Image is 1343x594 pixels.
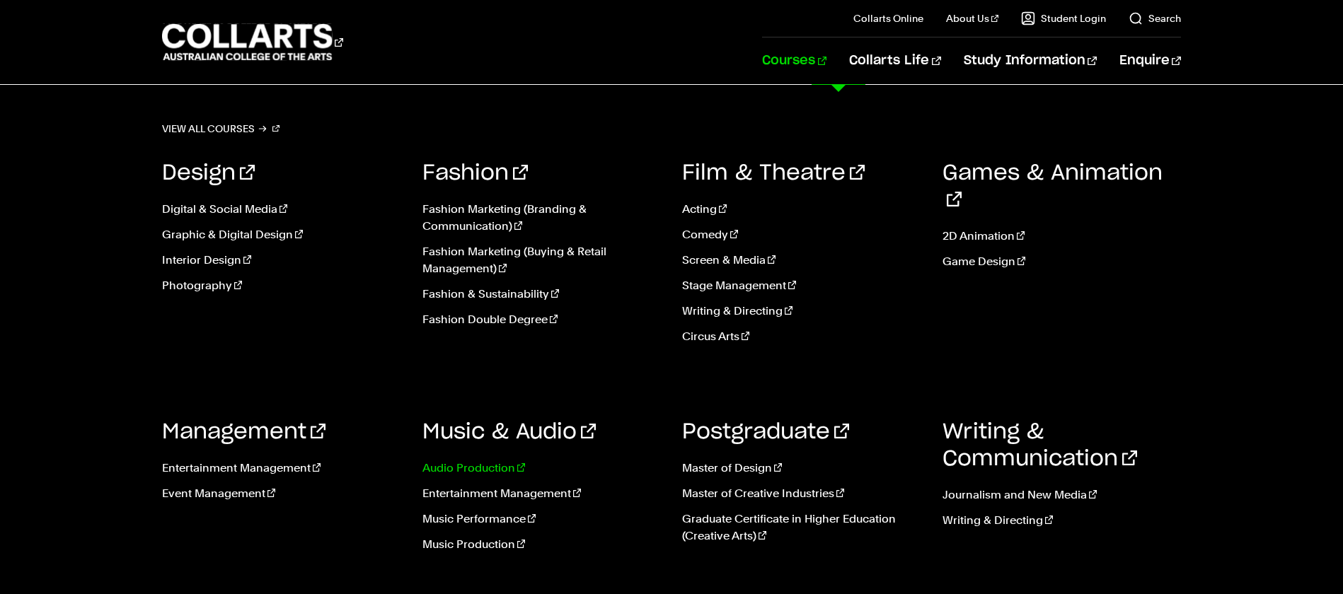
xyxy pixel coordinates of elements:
a: Enquire [1119,37,1181,84]
a: Writing & Communication [943,421,1137,470]
a: Search [1129,11,1181,25]
a: Photography [162,277,401,294]
a: Graphic & Digital Design [162,226,401,243]
a: Student Login [1021,11,1106,25]
a: Games & Animation [943,163,1163,211]
a: Fashion Marketing (Branding & Communication) [422,201,662,235]
a: Circus Arts [682,328,921,345]
a: Fashion & Sustainability [422,286,662,303]
a: Stage Management [682,277,921,294]
a: Game Design [943,253,1182,270]
a: Writing & Directing [682,303,921,320]
a: 2D Animation [943,228,1182,245]
a: Postgraduate [682,421,849,443]
a: Fashion Marketing (Buying & Retail Management) [422,243,662,277]
a: Collarts Life [849,37,940,84]
a: Music & Audio [422,421,596,443]
a: Master of Design [682,460,921,477]
a: Screen & Media [682,252,921,269]
a: Graduate Certificate in Higher Education (Creative Arts) [682,511,921,544]
a: Music Production [422,536,662,553]
a: Management [162,421,325,443]
a: Interior Design [162,252,401,269]
a: Fashion Double Degree [422,311,662,328]
a: Writing & Directing [943,512,1182,529]
a: Audio Production [422,460,662,477]
a: Acting [682,201,921,218]
a: Digital & Social Media [162,201,401,218]
a: Study Information [964,37,1097,84]
a: Master of Creative Industries [682,485,921,502]
a: View all courses [162,119,279,139]
a: Journalism and New Media [943,487,1182,503]
a: Film & Theatre [682,163,865,184]
div: Go to homepage [162,22,343,62]
a: Music Performance [422,511,662,528]
a: About Us [946,11,998,25]
a: Entertainment Management [162,460,401,477]
a: Fashion [422,163,528,184]
a: Courses [762,37,826,84]
a: Collarts Online [853,11,923,25]
a: Design [162,163,255,184]
a: Comedy [682,226,921,243]
a: Event Management [162,485,401,502]
a: Entertainment Management [422,485,662,502]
